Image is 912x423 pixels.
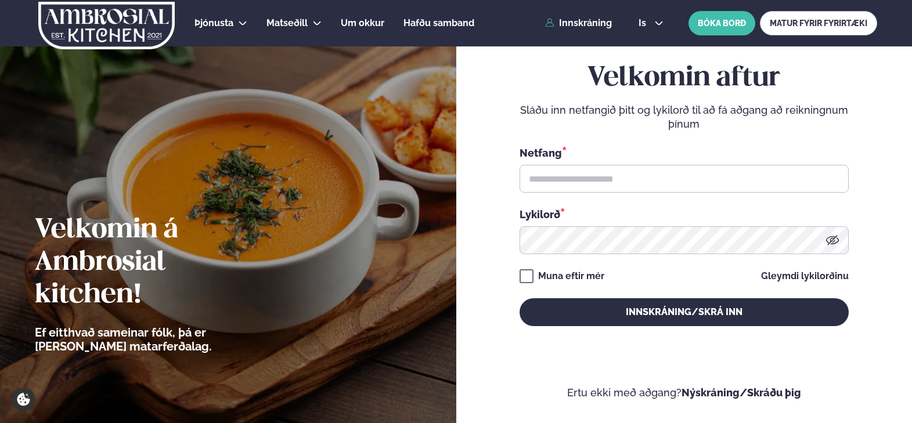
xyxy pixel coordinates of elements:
a: Nýskráning/Skráðu þig [682,386,801,399]
p: Sláðu inn netfangið þitt og lykilorð til að fá aðgang að reikningnum þínum [520,103,849,131]
a: Gleymdi lykilorðinu [761,272,849,281]
a: Innskráning [545,18,612,28]
a: Um okkur [341,16,384,30]
h2: Velkomin aftur [520,62,849,95]
div: Lykilorð [520,207,849,222]
button: Innskráning/Skrá inn [520,298,849,326]
button: is [629,19,673,28]
a: Matseðill [266,16,308,30]
a: Þjónusta [194,16,233,30]
span: Hafðu samband [403,17,474,28]
div: Netfang [520,145,849,160]
span: Þjónusta [194,17,233,28]
p: Ertu ekki með aðgang? [491,386,878,400]
button: BÓKA BORÐ [688,11,755,35]
p: Ef eitthvað sameinar fólk, þá er [PERSON_NAME] matarferðalag. [35,326,276,353]
span: Matseðill [266,17,308,28]
img: logo [37,2,176,49]
span: is [639,19,650,28]
a: MATUR FYRIR FYRIRTÆKI [760,11,877,35]
a: Cookie settings [12,388,35,411]
span: Um okkur [341,17,384,28]
a: Hafðu samband [403,16,474,30]
h2: Velkomin á Ambrosial kitchen! [35,214,276,312]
